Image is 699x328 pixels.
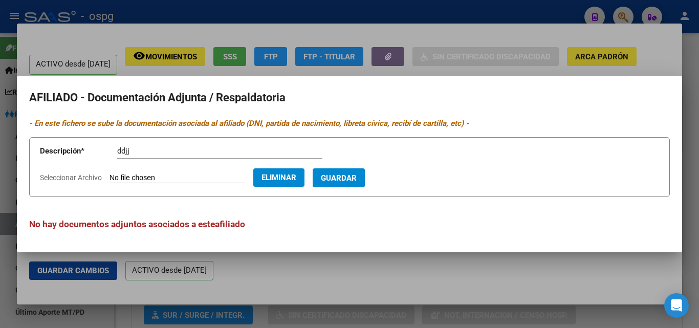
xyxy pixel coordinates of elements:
span: afiliado [215,219,245,229]
h3: No hay documentos adjuntos asociados a este [29,217,670,231]
div: Open Intercom Messenger [664,293,689,318]
span: Guardar [321,173,357,183]
span: Seleccionar Archivo [40,173,102,182]
button: Eliminar [253,168,304,187]
h2: AFILIADO - Documentación Adjunta / Respaldatoria [29,88,670,107]
span: Eliminar [261,173,296,182]
button: Guardar [313,168,365,187]
p: Descripción [40,145,117,157]
i: - En este fichero se sube la documentación asociada al afiliado (DNI, partida de nacimiento, libr... [29,119,469,128]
